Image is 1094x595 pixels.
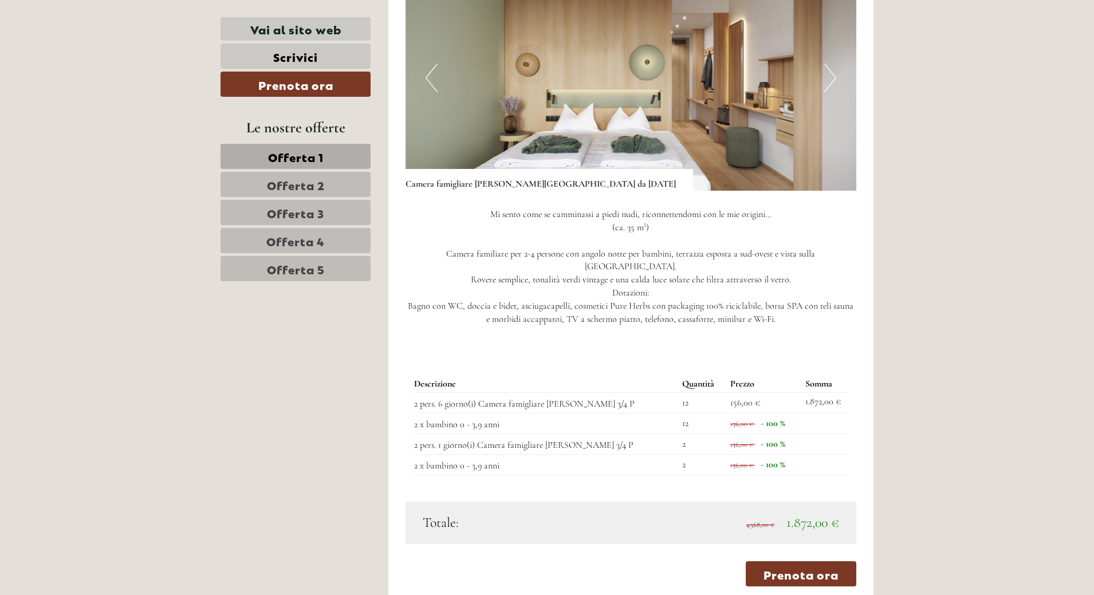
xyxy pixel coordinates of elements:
td: 2 x bambino 0 - 3,9 anni [414,413,678,434]
td: 2 [678,434,726,455]
td: 1.872,00 € [801,393,848,413]
div: Totale: [414,513,631,533]
td: 2 pers. 1 giorno(i) Camera famigliare [PERSON_NAME] 3/4 P [414,434,678,455]
button: Invia [384,297,451,322]
span: Offerta 1 [268,148,324,164]
a: Scrivici [221,44,371,69]
div: Buon giorno, come possiamo aiutarla? [9,31,159,66]
td: 12 [678,413,726,434]
small: 08:17 [17,56,153,64]
p: Mi sento come se camminassi a piedi nudi, riconnettendomi con le mie origini… (ca. 35 m²) Camera ... [406,208,857,326]
span: Offerta 3 [267,204,324,220]
button: Previous [426,64,438,92]
a: Prenota ora [221,72,371,97]
a: Vai al sito web [221,17,371,41]
div: Le nostre offerte [221,117,371,138]
span: Offerta 2 [267,176,325,192]
th: Quantità [678,375,726,393]
span: - 100 % [761,438,785,450]
span: 156,00 € [730,440,753,448]
th: Somma [801,375,848,393]
span: - 100 % [761,417,785,429]
span: 156,00 € [730,397,760,408]
span: 156,00 € [730,461,753,469]
th: Descrizione [414,375,678,393]
div: Camera famigliare [PERSON_NAME][GEOGRAPHIC_DATA] da [DATE] [406,169,693,191]
th: Prezzo [726,375,801,393]
td: 2 pers. 6 giorno(i) Camera famigliare [PERSON_NAME] 3/4 P [414,393,678,413]
span: 4.368,00 € [746,521,774,529]
span: - 100 % [761,459,785,470]
button: Next [824,64,836,92]
span: 1.872,00 € [786,514,839,531]
div: martedì [199,9,253,28]
td: 2 [678,455,726,475]
td: 2 x bambino 0 - 3,9 anni [414,455,678,475]
span: Offerta 4 [266,233,325,249]
a: Prenota ora [746,561,856,586]
td: 12 [678,393,726,413]
span: Offerta 5 [267,261,325,277]
span: 156,00 € [730,420,753,428]
div: [GEOGRAPHIC_DATA] [17,33,153,42]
